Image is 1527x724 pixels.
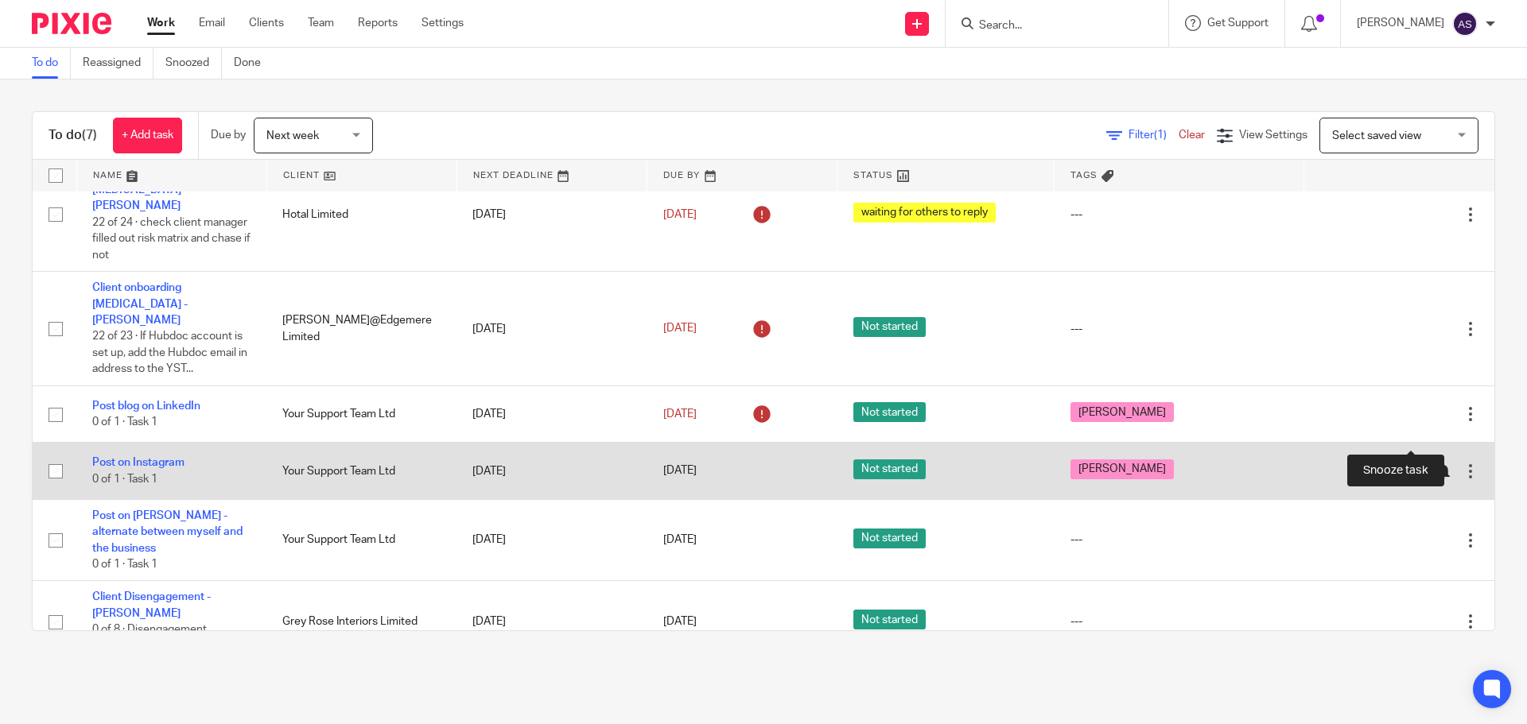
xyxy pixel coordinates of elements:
td: Your Support Team Ltd [266,443,457,499]
span: 0 of 1 · Task 1 [92,474,157,485]
span: 0 of 8 · Disengagement templates [92,624,207,652]
td: Your Support Team Ltd [266,386,457,443]
span: Not started [853,317,926,337]
td: Grey Rose Interiors Limited [266,581,457,662]
a: Work [147,15,175,31]
a: Snoozed [165,48,222,79]
span: [DATE] [663,535,697,546]
div: --- [1070,321,1288,337]
span: Not started [853,528,926,548]
img: Pixie [32,13,111,34]
span: Not started [853,402,926,422]
a: Post on Instagram [92,457,185,468]
td: Your Support Team Ltd [266,499,457,581]
input: Search [977,19,1121,33]
a: Team [308,15,334,31]
td: [DATE] [457,581,647,662]
a: Client onboarding [MEDICAL_DATA] - [PERSON_NAME] [92,282,188,326]
span: [DATE] [663,323,697,335]
td: [DATE] [457,386,647,443]
div: --- [1070,207,1288,223]
a: Reports [358,15,398,31]
span: waiting for others to reply [853,203,996,223]
span: 22 of 23 · If Hubdoc account is set up, add the Hubdoc email in address to the YST... [92,331,247,375]
td: [DATE] [457,499,647,581]
span: [DATE] [663,616,697,627]
span: Next week [266,130,319,141]
a: Reassigned [83,48,153,79]
a: Email [199,15,225,31]
div: --- [1070,532,1288,548]
td: [DATE] [457,443,647,499]
span: [DATE] [663,209,697,220]
a: Client Disengagement - [PERSON_NAME] [92,591,211,618]
span: (7) [82,129,97,141]
p: [PERSON_NAME] [1357,15,1444,31]
span: [PERSON_NAME] [1070,459,1174,479]
span: [PERSON_NAME] [1070,402,1174,422]
span: [DATE] [663,408,697,420]
span: [DATE] [663,466,697,477]
span: 22 of 24 · check client manager filled out risk matrix and chase if not [92,217,251,261]
span: (1) [1154,130,1167,141]
a: Done [234,48,273,79]
td: Hotal Limited [266,157,457,272]
span: View Settings [1239,130,1307,141]
p: Due by [211,127,246,143]
span: Select saved view [1332,130,1421,141]
td: [PERSON_NAME]@Edgemere Limited [266,272,457,386]
a: Clear [1179,130,1205,141]
a: Post blog on LinkedIn [92,401,200,412]
span: Tags [1070,171,1098,180]
h1: To do [49,127,97,144]
span: Not started [853,459,926,479]
span: 0 of 1 · Task 1 [92,416,157,428]
a: Mark as done [1383,463,1407,478]
a: To do [32,48,71,79]
div: --- [1070,614,1288,629]
span: Get Support [1207,17,1269,29]
td: [DATE] [457,272,647,386]
a: Post on [PERSON_NAME] - alternate between myself and the business [92,510,243,554]
span: Not started [853,610,926,629]
img: svg%3E [1452,11,1478,37]
a: Settings [422,15,464,31]
td: [DATE] [457,157,647,272]
span: 0 of 1 · Task 1 [92,559,157,570]
span: Filter [1129,130,1179,141]
a: + Add task [113,118,182,153]
a: Clients [249,15,284,31]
